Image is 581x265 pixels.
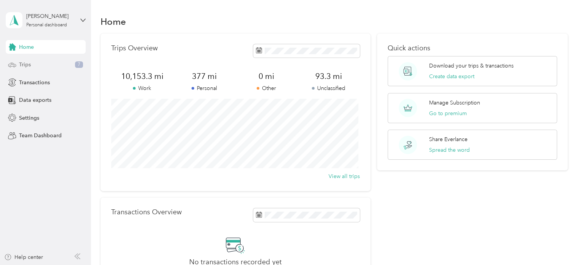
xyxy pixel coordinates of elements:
[235,71,297,82] span: 0 mi
[173,71,235,82] span: 377 mi
[75,61,83,68] span: 7
[26,23,67,27] div: Personal dashboard
[4,253,43,261] button: Help center
[329,172,360,180] button: View all trips
[429,109,467,117] button: Go to premium
[111,71,173,82] span: 10,153.3 mi
[235,84,297,92] p: Other
[429,99,480,107] p: Manage Subscription
[111,208,182,216] p: Transactions Overview
[19,114,39,122] span: Settings
[173,84,235,92] p: Personal
[111,84,173,92] p: Work
[538,222,581,265] iframe: Everlance-gr Chat Button Frame
[429,72,474,80] button: Create data export
[111,44,158,52] p: Trips Overview
[429,135,468,143] p: Share Everlance
[19,79,50,87] span: Transactions
[297,84,359,92] p: Unclassified
[19,96,51,104] span: Data exports
[388,44,557,52] p: Quick actions
[101,18,126,26] h1: Home
[19,132,62,140] span: Team Dashboard
[26,12,74,20] div: [PERSON_NAME]
[297,71,359,82] span: 93.3 mi
[19,43,34,51] span: Home
[429,146,470,154] button: Spread the word
[429,62,514,70] p: Download your trips & transactions
[19,61,31,69] span: Trips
